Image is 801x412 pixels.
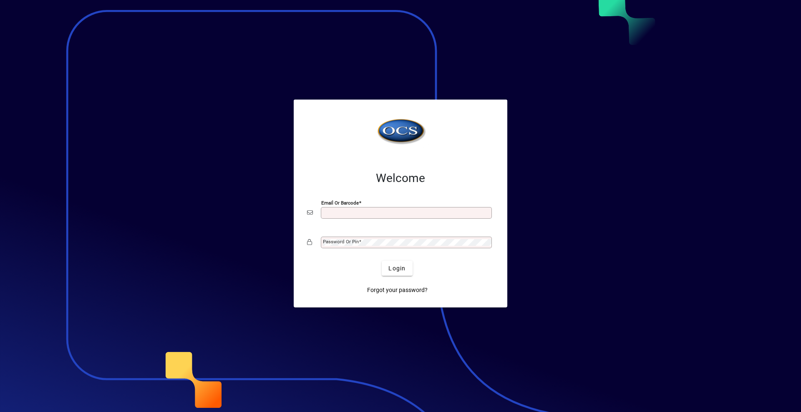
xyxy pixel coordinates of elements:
span: Forgot your password? [367,286,428,295]
span: Login [388,264,406,273]
h2: Welcome [307,171,494,185]
a: Forgot your password? [364,282,431,297]
mat-label: Password or Pin [323,239,359,245]
button: Login [382,261,412,276]
mat-label: Email or Barcode [321,200,359,206]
